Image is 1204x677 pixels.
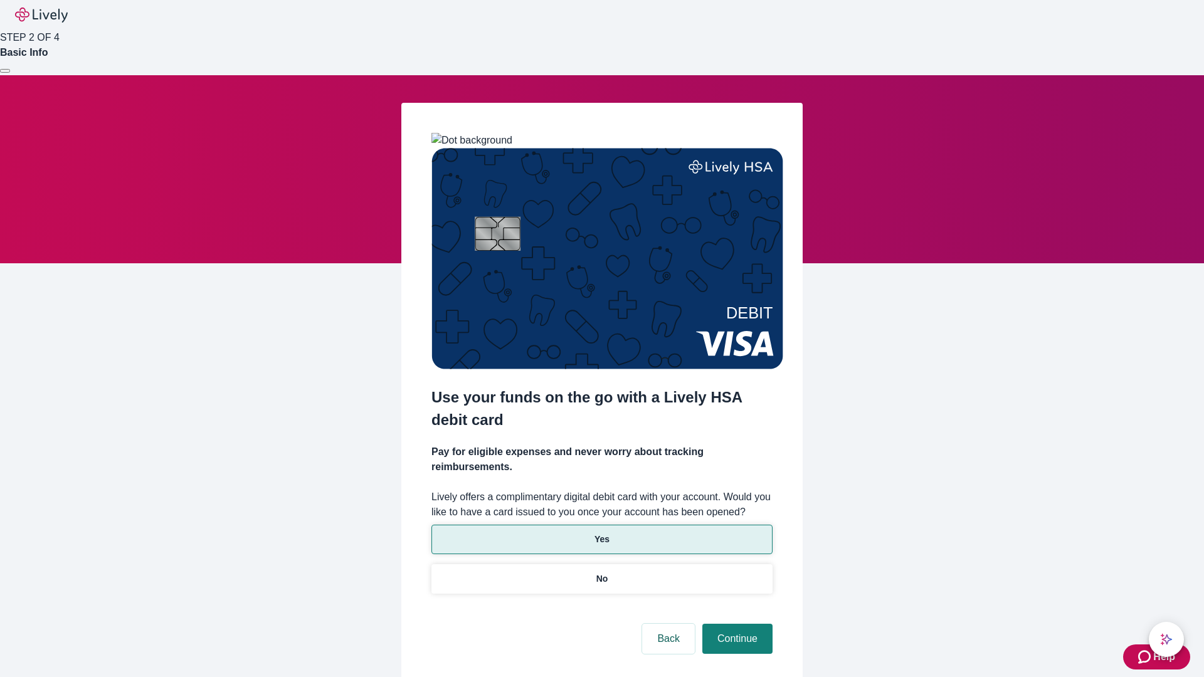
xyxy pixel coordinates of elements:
[431,444,773,475] h4: Pay for eligible expenses and never worry about tracking reimbursements.
[431,386,773,431] h2: Use your funds on the go with a Lively HSA debit card
[1123,644,1190,669] button: Zendesk support iconHelp
[642,624,695,654] button: Back
[431,525,773,554] button: Yes
[431,148,783,369] img: Debit card
[15,8,68,23] img: Lively
[1153,649,1175,664] span: Help
[431,564,773,594] button: No
[1149,622,1184,657] button: chat
[431,133,512,148] img: Dot background
[702,624,773,654] button: Continue
[594,533,610,546] p: Yes
[1160,633,1173,646] svg: Lively AI Assistant
[1138,649,1153,664] svg: Zendesk support icon
[431,490,773,520] label: Lively offers a complimentary digital debit card with your account. Would you like to have a card...
[596,572,608,585] p: No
